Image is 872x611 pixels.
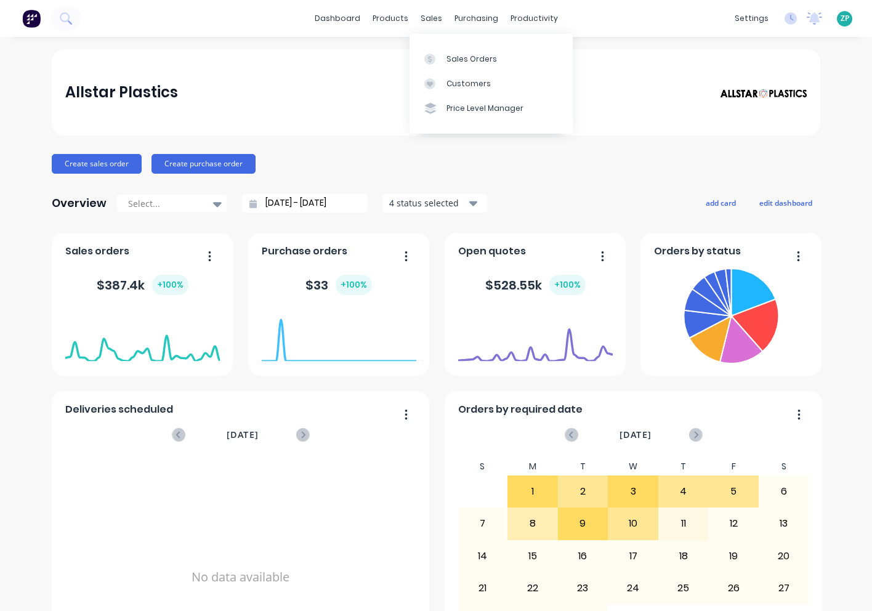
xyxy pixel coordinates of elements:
[559,476,608,507] div: 2
[504,9,564,28] div: productivity
[508,541,557,572] div: 15
[608,573,658,604] div: 24
[485,275,586,295] div: $ 528.55k
[410,96,573,121] a: Price Level Manager
[841,13,849,24] span: ZP
[709,508,758,539] div: 12
[709,541,758,572] div: 19
[659,476,708,507] div: 4
[458,573,507,604] div: 21
[52,154,142,174] button: Create sales order
[382,194,487,212] button: 4 status selected
[608,458,658,475] div: W
[559,508,608,539] div: 9
[458,541,507,572] div: 14
[65,244,129,259] span: Sales orders
[659,541,708,572] div: 18
[458,458,508,475] div: S
[52,191,107,216] div: Overview
[608,476,658,507] div: 3
[759,541,809,572] div: 20
[446,103,523,114] div: Price Level Manager
[508,573,557,604] div: 22
[558,458,608,475] div: T
[22,9,41,28] img: Factory
[659,508,708,539] div: 11
[698,195,744,211] button: add card
[508,476,557,507] div: 1
[446,78,491,89] div: Customers
[414,9,448,28] div: sales
[446,54,497,65] div: Sales Orders
[620,428,652,442] span: [DATE]
[830,569,860,599] iframe: Intercom live chat
[309,9,366,28] a: dashboard
[659,573,708,604] div: 25
[366,9,414,28] div: products
[262,244,347,259] span: Purchase orders
[658,458,709,475] div: T
[608,541,658,572] div: 17
[410,71,573,96] a: Customers
[751,195,820,211] button: edit dashboard
[508,508,557,539] div: 8
[305,275,372,295] div: $ 33
[458,508,507,539] div: 7
[458,244,526,259] span: Open quotes
[654,244,741,259] span: Orders by status
[65,80,178,105] div: Allstar Plastics
[709,573,758,604] div: 26
[152,275,188,295] div: + 100 %
[759,508,809,539] div: 13
[549,275,586,295] div: + 100 %
[759,573,809,604] div: 27
[389,196,467,209] div: 4 status selected
[708,458,759,475] div: F
[448,9,504,28] div: purchasing
[65,402,173,417] span: Deliveries scheduled
[336,275,372,295] div: + 100 %
[759,458,809,475] div: S
[729,9,775,28] div: settings
[410,46,573,71] a: Sales Orders
[507,458,558,475] div: M
[227,428,259,442] span: [DATE]
[721,89,807,99] img: Allstar Plastics
[608,508,658,539] div: 10
[559,541,608,572] div: 16
[97,275,188,295] div: $ 387.4k
[559,573,608,604] div: 23
[709,476,758,507] div: 5
[151,154,256,174] button: Create purchase order
[759,476,809,507] div: 6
